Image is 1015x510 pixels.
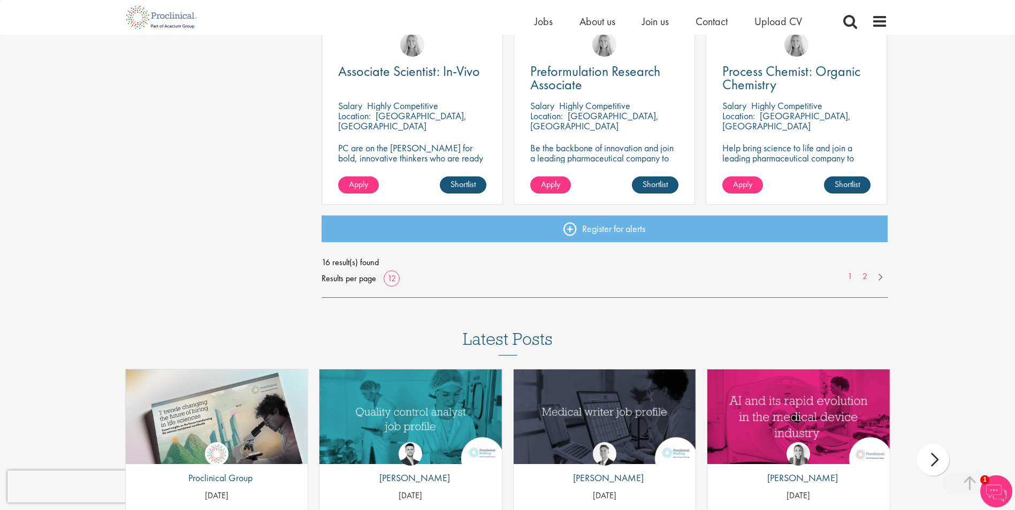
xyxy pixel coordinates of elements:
a: George Watson [PERSON_NAME] [565,442,644,490]
a: Link to a post [319,369,502,464]
span: 1 [980,475,989,484]
a: Join us [642,14,669,28]
span: Salary [722,99,746,112]
p: Proclinical Group [180,471,253,485]
img: Joshua Godden [399,442,422,466]
div: next [917,444,949,476]
a: Process Chemist: Organic Chemistry [722,65,871,91]
a: Register for alerts [322,215,888,242]
p: PC are on the [PERSON_NAME] for bold, innovative thinkers who are ready to help push the boundari... [338,143,486,194]
p: [PERSON_NAME] [371,471,450,485]
a: Link to a post [514,369,696,464]
p: [GEOGRAPHIC_DATA], [GEOGRAPHIC_DATA] [722,110,851,132]
p: [DATE] [707,490,890,502]
a: Link to a post [707,369,890,464]
h3: Latest Posts [463,330,553,356]
a: Proclinical Group Proclinical Group [180,442,253,490]
a: Jobs [535,14,553,28]
span: 16 result(s) found [322,254,888,271]
p: [DATE] [514,490,696,502]
span: Results per page [322,271,376,287]
p: [PERSON_NAME] [759,471,838,485]
span: Salary [530,99,554,112]
img: Proclinical: Life sciences hiring trends report 2025 [126,369,308,472]
p: Help bring science to life and join a leading pharmaceutical company to play a key role in delive... [722,143,871,194]
p: [PERSON_NAME] [565,471,644,485]
a: Apply [338,176,379,194]
img: Medical writer job profile [514,369,696,464]
span: Location: [338,110,371,122]
a: Link to a post [126,369,308,464]
a: Shortlist [632,176,678,194]
a: Contact [696,14,728,28]
iframe: reCAPTCHA [7,470,144,503]
p: [GEOGRAPHIC_DATA], [GEOGRAPHIC_DATA] [338,110,467,132]
a: Shortlist [440,176,486,194]
img: Shannon Briggs [592,33,616,57]
a: Apply [530,176,571,194]
a: About us [579,14,615,28]
a: Preformulation Research Associate [530,65,678,91]
span: Preformulation Research Associate [530,62,660,94]
a: Hannah Burke [PERSON_NAME] [759,442,838,490]
span: Process Chemist: Organic Chemistry [722,62,860,94]
img: Shannon Briggs [784,33,808,57]
img: Shannon Briggs [400,33,424,57]
p: Be the backbone of innovation and join a leading pharmaceutical company to help keep life-changin... [530,143,678,183]
a: Associate Scientist: In-Vivo [338,65,486,78]
p: [GEOGRAPHIC_DATA], [GEOGRAPHIC_DATA] [530,110,659,132]
p: [DATE] [319,490,502,502]
p: Highly Competitive [559,99,630,112]
a: 1 [842,271,858,283]
span: Associate Scientist: In-Vivo [338,62,480,80]
a: 12 [384,273,400,284]
span: Location: [530,110,563,122]
a: Apply [722,176,763,194]
a: Joshua Godden [PERSON_NAME] [371,442,450,490]
p: Highly Competitive [751,99,822,112]
img: Proclinical Group [205,442,228,466]
img: George Watson [593,442,616,466]
a: Shortlist [824,176,871,194]
span: Location: [722,110,755,122]
a: Upload CV [754,14,802,28]
img: AI and Its Impact on the Medical Device Industry | Proclinical [707,369,890,464]
img: quality control analyst job profile [319,369,502,464]
p: Highly Competitive [367,99,438,112]
span: Apply [541,179,560,190]
span: Salary [338,99,362,112]
p: [DATE] [126,490,308,502]
span: Apply [733,179,752,190]
a: 2 [857,271,873,283]
img: Chatbot [980,475,1012,507]
span: Apply [349,179,368,190]
img: Hannah Burke [787,442,810,466]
